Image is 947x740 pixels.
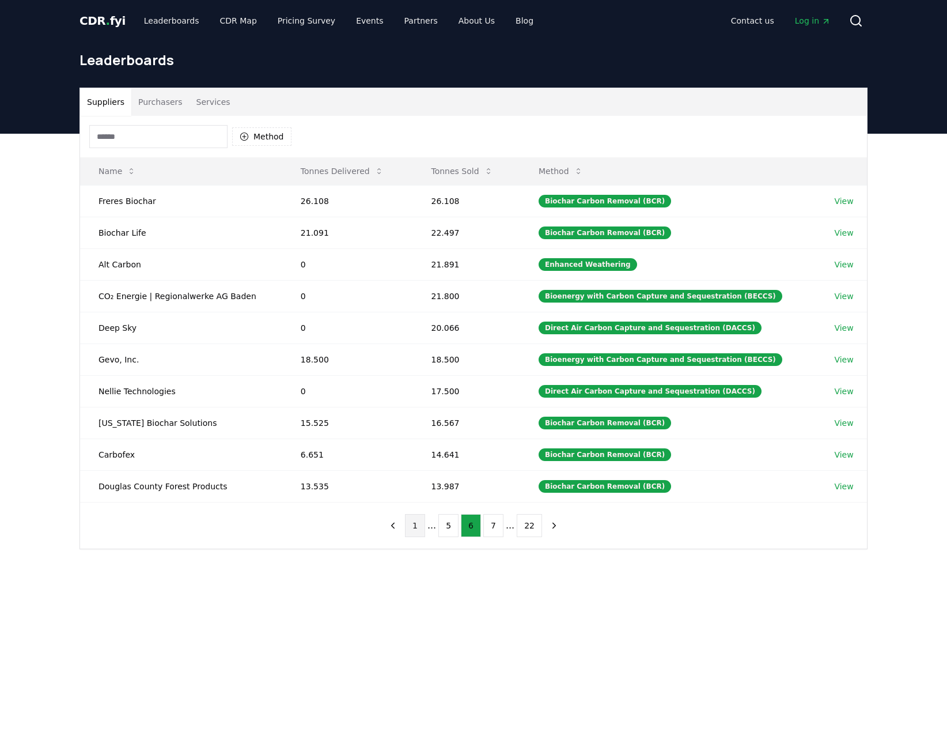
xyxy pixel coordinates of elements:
[135,10,209,31] a: Leaderboards
[539,448,671,461] div: Biochar Carbon Removal (BCR)
[539,290,782,303] div: Bioenergy with Carbon Capture and Sequestration (BECCS)
[282,185,413,217] td: 26.108
[834,417,853,429] a: View
[539,258,637,271] div: Enhanced Weathering
[412,217,520,248] td: 22.497
[834,195,853,207] a: View
[412,470,520,502] td: 13.987
[89,160,145,183] button: Name
[539,322,762,334] div: Direct Air Carbon Capture and Sequestration (DACCS)
[539,417,671,429] div: Biochar Carbon Removal (BCR)
[834,227,853,239] a: View
[190,88,237,116] button: Services
[232,127,291,146] button: Method
[282,280,413,312] td: 0
[539,353,782,366] div: Bioenergy with Carbon Capture and Sequestration (BECCS)
[412,185,520,217] td: 26.108
[80,185,282,217] td: Freres Biochar
[539,480,671,493] div: Biochar Carbon Removal (BCR)
[834,259,853,270] a: View
[282,470,413,502] td: 13.535
[282,312,413,343] td: 0
[427,519,436,533] li: ...
[282,407,413,439] td: 15.525
[539,226,671,239] div: Biochar Carbon Removal (BCR)
[106,14,110,28] span: .
[834,449,853,460] a: View
[834,481,853,492] a: View
[268,10,344,31] a: Pricing Survey
[412,312,520,343] td: 20.066
[449,10,504,31] a: About Us
[80,217,282,248] td: Biochar Life
[412,280,520,312] td: 21.800
[405,514,425,537] button: 1
[79,13,126,29] a: CDR.fyi
[529,160,592,183] button: Method
[506,519,514,533] li: ...
[795,15,831,27] span: Log in
[412,407,520,439] td: 16.567
[422,160,502,183] button: Tonnes Sold
[79,14,126,28] span: CDR fyi
[722,10,783,31] a: Contact us
[80,280,282,312] td: CO₂ Energie | Regionalwerke AG Baden
[517,514,542,537] button: 22
[412,248,520,280] td: 21.891
[80,312,282,343] td: Deep Sky
[79,51,868,69] h1: Leaderboards
[211,10,266,31] a: CDR Map
[282,375,413,407] td: 0
[544,514,564,537] button: next page
[412,343,520,375] td: 18.500
[539,195,671,207] div: Biochar Carbon Removal (BCR)
[722,10,840,31] nav: Main
[786,10,840,31] a: Log in
[506,10,543,31] a: Blog
[395,10,447,31] a: Partners
[80,88,131,116] button: Suppliers
[80,470,282,502] td: Douglas County Forest Products
[291,160,393,183] button: Tonnes Delivered
[383,514,403,537] button: previous page
[80,375,282,407] td: Nellie Technologies
[135,10,543,31] nav: Main
[131,88,190,116] button: Purchasers
[483,514,503,537] button: 7
[834,354,853,365] a: View
[834,290,853,302] a: View
[834,386,853,397] a: View
[539,385,762,398] div: Direct Air Carbon Capture and Sequestration (DACCS)
[412,439,520,470] td: 14.641
[80,439,282,470] td: Carbofex
[461,514,481,537] button: 6
[412,375,520,407] td: 17.500
[438,514,459,537] button: 5
[80,343,282,375] td: Gevo, Inc.
[282,248,413,280] td: 0
[80,248,282,280] td: Alt Carbon
[282,439,413,470] td: 6.651
[282,217,413,248] td: 21.091
[347,10,392,31] a: Events
[282,343,413,375] td: 18.500
[834,322,853,334] a: View
[80,407,282,439] td: [US_STATE] Biochar Solutions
